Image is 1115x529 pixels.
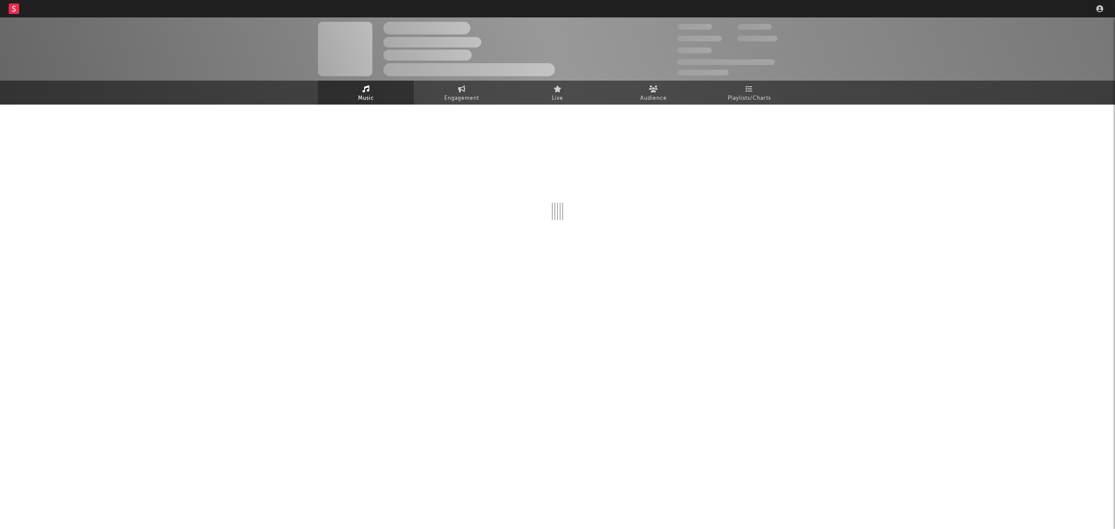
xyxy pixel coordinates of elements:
span: 300,000 [677,24,712,30]
span: Jump Score: 85.0 [677,70,729,75]
span: 100,000 [677,47,712,53]
a: Engagement [414,81,510,105]
a: Playlists/Charts [701,81,797,105]
span: 50,000,000 [677,36,722,41]
span: Live [552,93,563,104]
span: Playlists/Charts [728,93,771,104]
span: Audience [640,93,667,104]
span: 50,000,000 Monthly Listeners [677,59,775,65]
a: Music [318,81,414,105]
span: Engagement [444,93,479,104]
a: Live [510,81,605,105]
span: Music [358,93,374,104]
a: Audience [605,81,701,105]
span: 100,000 [737,24,772,30]
span: 1,000,000 [737,36,777,41]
